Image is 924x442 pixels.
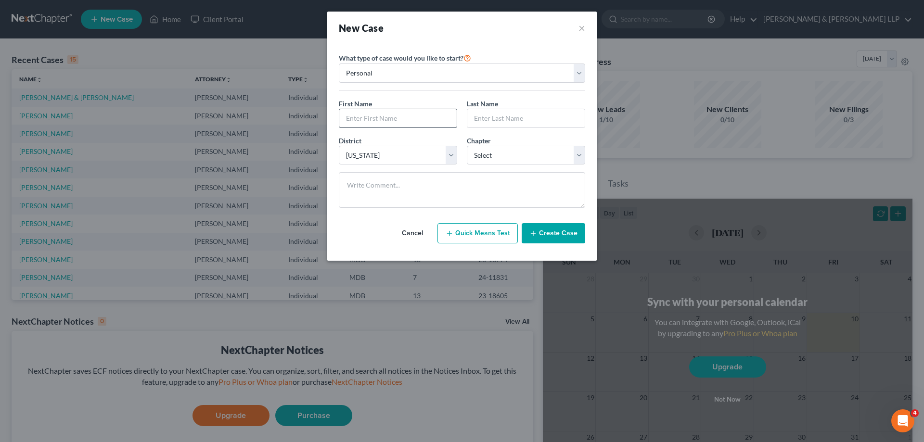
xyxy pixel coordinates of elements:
button: Quick Means Test [437,223,518,243]
input: Enter Last Name [467,109,585,127]
span: Last Name [467,100,498,108]
button: × [578,21,585,35]
span: District [339,137,361,145]
iframe: Intercom live chat [891,409,914,432]
button: Cancel [391,224,434,243]
span: Chapter [467,137,491,145]
label: What type of case would you like to start? [339,52,471,63]
strong: New Case [339,22,384,34]
span: First Name [339,100,372,108]
button: Create Case [522,223,585,243]
span: 4 [911,409,919,417]
input: Enter First Name [339,109,457,127]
